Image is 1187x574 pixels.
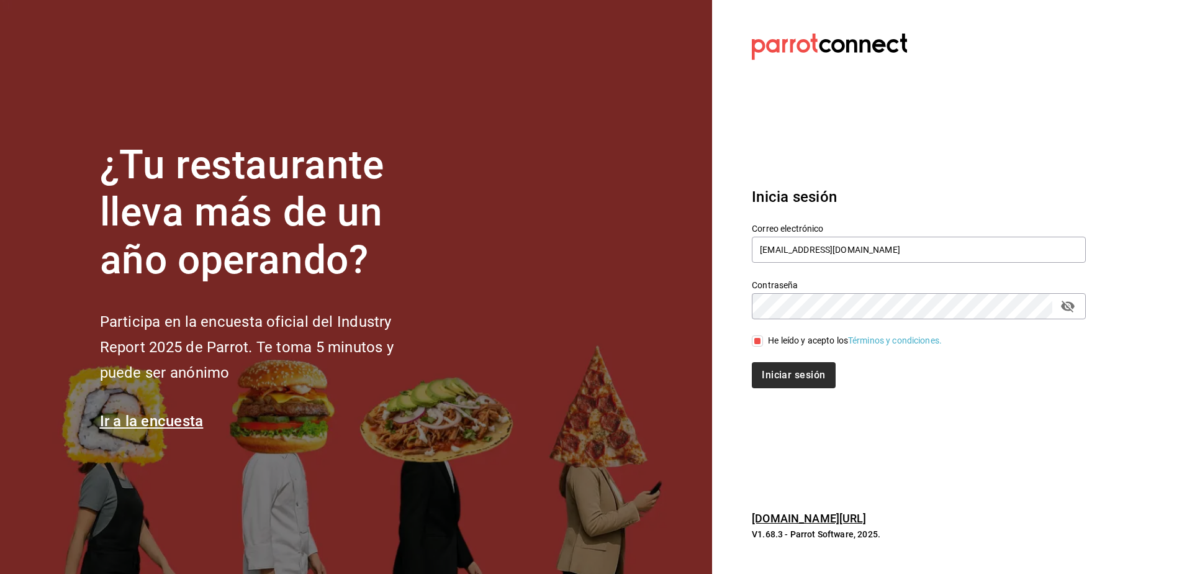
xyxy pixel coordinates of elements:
[752,224,1086,232] label: Correo electrónico
[752,186,1086,208] h3: Inicia sesión
[752,528,1086,540] p: V1.68.3 - Parrot Software, 2025.
[100,412,204,430] a: Ir a la encuesta
[1057,296,1078,317] button: passwordField
[768,334,942,347] div: He leído y acepto los
[100,309,435,385] h2: Participa en la encuesta oficial del Industry Report 2025 de Parrot. Te toma 5 minutos y puede se...
[752,512,866,525] a: [DOMAIN_NAME][URL]
[752,237,1086,263] input: Ingresa tu correo electrónico
[848,335,942,345] a: Términos y condiciones.
[752,280,1086,289] label: Contraseña
[752,362,835,388] button: Iniciar sesión
[100,142,435,285] h1: ¿Tu restaurante lleva más de un año operando?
